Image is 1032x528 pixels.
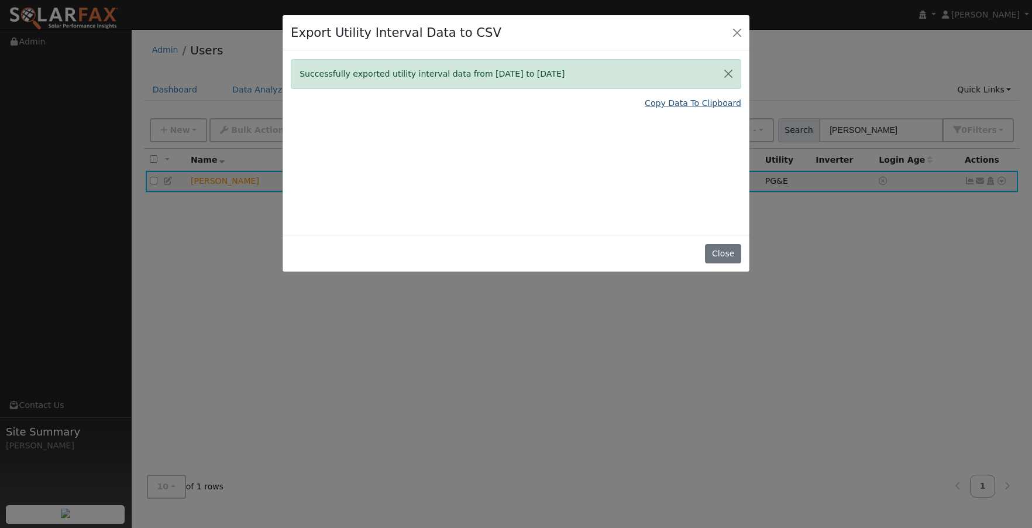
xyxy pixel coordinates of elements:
[645,97,741,109] a: Copy Data To Clipboard
[716,60,741,88] button: Close
[729,24,745,40] button: Close
[705,244,741,264] button: Close
[291,59,741,89] div: Successfully exported utility interval data from [DATE] to [DATE]
[291,23,501,42] h4: Export Utility Interval Data to CSV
